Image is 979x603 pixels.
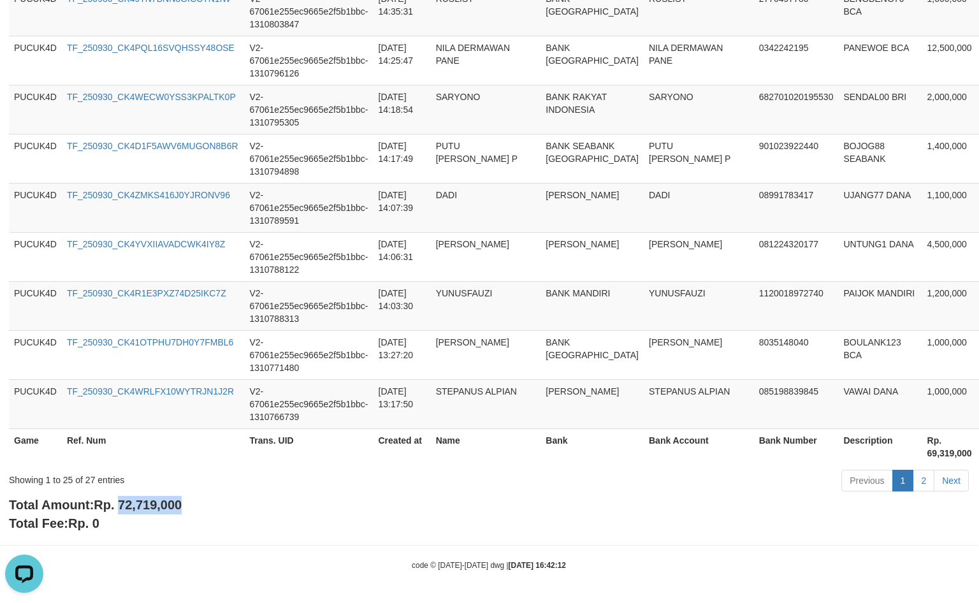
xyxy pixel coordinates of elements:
[9,85,62,134] td: PUCUK4D
[540,330,644,379] td: BANK [GEOGRAPHIC_DATA]
[540,36,644,85] td: BANK [GEOGRAPHIC_DATA]
[244,134,373,183] td: V2-67061e255ec9665e2f5b1bbc-1310794898
[62,428,245,465] th: Ref. Num
[644,281,754,330] td: YUNUSFAUZI
[644,85,754,134] td: SARYONO
[754,85,839,134] td: 682701020195530
[94,498,182,512] span: Rp. 72,719,000
[644,379,754,428] td: STEPANUS ALPIAN
[644,134,754,183] td: PUTU [PERSON_NAME] P
[9,330,62,379] td: PUCUK4D
[67,190,230,200] a: TF_250930_CK4ZMKS416J0YJRONV96
[540,281,644,330] td: BANK MANDIRI
[913,470,934,491] a: 2
[644,428,754,465] th: Bank Account
[373,330,431,379] td: [DATE] 13:27:20
[754,330,839,379] td: 8035148040
[68,516,99,530] span: Rp. 0
[540,134,644,183] td: BANK SEABANK [GEOGRAPHIC_DATA]
[644,232,754,281] td: [PERSON_NAME]
[644,36,754,85] td: NILA DERMAWAN PANE
[9,281,62,330] td: PUCUK4D
[244,281,373,330] td: V2-67061e255ec9665e2f5b1bbc-1310788313
[754,281,839,330] td: 1120018972740
[244,85,373,134] td: V2-67061e255ec9665e2f5b1bbc-1310795305
[373,232,431,281] td: [DATE] 14:06:31
[509,561,566,570] strong: [DATE] 16:42:12
[67,337,233,347] a: TF_250930_CK41OTPHU7DH0Y7FMBL6
[244,36,373,85] td: V2-67061e255ec9665e2f5b1bbc-1310796126
[244,232,373,281] td: V2-67061e255ec9665e2f5b1bbc-1310788122
[644,330,754,379] td: [PERSON_NAME]
[373,428,431,465] th: Created at
[754,183,839,232] td: 08991783417
[9,232,62,281] td: PUCUK4D
[892,470,914,491] a: 1
[838,36,922,85] td: PANEWOE BCA
[244,183,373,232] td: V2-67061e255ec9665e2f5b1bbc-1310789591
[9,379,62,428] td: PUCUK4D
[373,281,431,330] td: [DATE] 14:03:30
[540,232,644,281] td: [PERSON_NAME]
[540,379,644,428] td: [PERSON_NAME]
[644,183,754,232] td: DADI
[754,428,839,465] th: Bank Number
[841,470,892,491] a: Previous
[9,516,99,530] b: Total Fee:
[838,134,922,183] td: BOJOG88 SEABANK
[412,561,566,570] small: code © [DATE]-[DATE] dwg |
[934,470,969,491] a: Next
[5,5,43,43] button: Open LiveChat chat widget
[838,379,922,428] td: VAWAI DANA
[754,134,839,183] td: 901023922440
[838,428,922,465] th: Description
[754,36,839,85] td: 0342242195
[373,134,431,183] td: [DATE] 14:17:49
[431,183,541,232] td: DADI
[431,281,541,330] td: YUNUSFAUZI
[67,239,225,249] a: TF_250930_CK4YVXIIAVADCWK4IY8Z
[540,183,644,232] td: [PERSON_NAME]
[838,232,922,281] td: UNTUNG1 DANA
[754,379,839,428] td: 085198839845
[838,85,922,134] td: SENDAL00 BRI
[244,379,373,428] td: V2-67061e255ec9665e2f5b1bbc-1310766739
[431,428,541,465] th: Name
[431,134,541,183] td: PUTU [PERSON_NAME] P
[244,330,373,379] td: V2-67061e255ec9665e2f5b1bbc-1310771480
[373,85,431,134] td: [DATE] 14:18:54
[67,386,234,396] a: TF_250930_CK4WRLFX10WYTRJN1J2R
[244,428,373,465] th: Trans. UID
[373,379,431,428] td: [DATE] 13:17:50
[754,232,839,281] td: 081224320177
[431,85,541,134] td: SARYONO
[67,43,235,53] a: TF_250930_CK4PQL16SVQHSSY48OSE
[9,469,398,486] div: Showing 1 to 25 of 27 entries
[9,36,62,85] td: PUCUK4D
[67,288,226,298] a: TF_250930_CK4R1E3PXZ74D25IKC7Z
[9,183,62,232] td: PUCUK4D
[67,141,238,151] a: TF_250930_CK4D1F5AWV6MUGON8B6R
[9,134,62,183] td: PUCUK4D
[431,379,541,428] td: STEPANUS ALPIAN
[838,281,922,330] td: PAIJOK MANDIRI
[67,92,236,102] a: TF_250930_CK4WECW0YSS3KPALTK0P
[373,36,431,85] td: [DATE] 14:25:47
[431,36,541,85] td: NILA DERMAWAN PANE
[540,85,644,134] td: BANK RAKYAT INDONESIA
[838,330,922,379] td: BOULANK123 BCA
[838,183,922,232] td: UJANG77 DANA
[540,428,644,465] th: Bank
[9,498,182,512] b: Total Amount:
[373,183,431,232] td: [DATE] 14:07:39
[9,428,62,465] th: Game
[431,232,541,281] td: [PERSON_NAME]
[431,330,541,379] td: [PERSON_NAME]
